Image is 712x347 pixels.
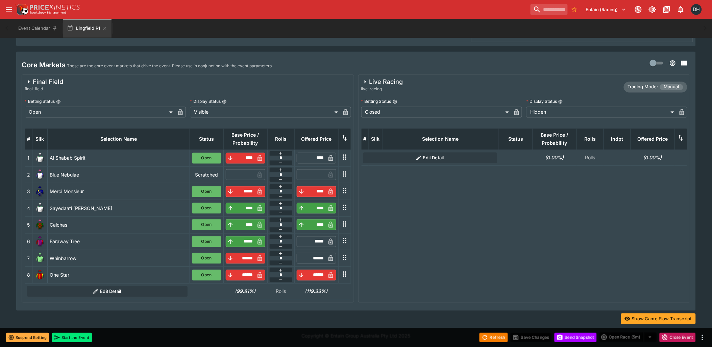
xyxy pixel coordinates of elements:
button: Open [192,219,221,230]
img: runner 4 [34,203,45,214]
div: Hidden [526,107,677,118]
th: Status [190,129,223,150]
th: Selection Name [382,129,499,150]
td: One Star [48,267,190,283]
p: Trading Mode: [628,84,658,91]
h6: (0.00%) [535,154,575,161]
img: runner 5 [34,219,45,230]
div: Visible [190,107,340,118]
td: 7 [25,250,32,267]
p: Rolls [269,288,292,295]
button: Refresh [480,333,508,342]
h4: Core Markets [22,61,66,69]
th: Rolls [267,129,294,150]
button: Display Status [558,99,563,104]
h6: (99.81%) [225,288,265,295]
button: Open [192,236,221,247]
td: 3 [25,183,32,200]
td: 1 [25,150,32,166]
td: Merci Monsieur [48,183,190,200]
td: 8 [25,267,32,283]
button: Open [192,153,221,164]
div: Final Field [25,78,63,86]
td: Whinbarrow [48,250,190,267]
img: runner 3 [34,186,45,197]
button: Start the Event [52,333,92,342]
td: 5 [25,217,32,233]
p: Display Status [190,99,221,105]
th: Selection Name [48,129,190,150]
button: Toggle light/dark mode [646,3,659,16]
button: Edit Detail [363,153,497,163]
button: Notifications [675,3,687,16]
button: Open [192,253,221,264]
td: 2 [25,167,32,183]
th: # [25,129,32,150]
button: Documentation [661,3,673,16]
button: Open [192,186,221,197]
button: Show Game Flow Transcript [621,314,696,324]
td: 6 [25,233,32,250]
span: Manual [660,84,683,91]
img: runner 2 [34,169,45,180]
button: Select Tenant [582,4,630,15]
button: Close Event [660,333,696,342]
p: These are the core event markets that drive the event. Please use in conjunction with the event p... [67,63,273,69]
img: PriceKinetics Logo [15,3,28,16]
button: more [698,333,707,342]
th: Silk [32,129,48,150]
p: Betting Status [25,99,55,105]
button: Open [192,270,221,281]
th: Base Price / Probability [533,129,577,150]
p: Display Status [526,99,557,105]
td: Al Shabab Spirit [48,150,190,166]
img: runner 8 [34,270,45,281]
th: Status [499,129,533,150]
button: David Howard [689,2,704,17]
button: Open [192,203,221,214]
td: 4 [25,200,32,216]
p: Rolls [579,154,602,161]
button: Event Calendar [14,19,62,38]
p: Betting Status [361,99,391,105]
button: Connected to PK [632,3,644,16]
img: runner 6 [34,236,45,247]
button: Betting Status [393,99,397,104]
p: Scratched [192,171,221,179]
img: Sportsbook Management [30,11,66,14]
h6: (0.00%) [633,154,673,161]
td: Calchas [48,217,190,233]
th: Independent [604,129,631,150]
img: runner 1 [34,153,45,164]
img: PriceKinetics [30,5,80,10]
button: Send Snapshot [555,333,597,342]
div: Live Racing [361,78,403,86]
button: Lingfield R1 [63,19,112,38]
th: Silk [369,129,382,150]
th: Offered Price [631,129,675,150]
td: Faraway Tree [48,233,190,250]
th: Base Price / Probability [223,129,267,150]
button: open drawer [3,3,15,16]
div: Open [25,107,175,118]
button: Display Status [222,99,227,104]
th: Offered Price [294,129,338,150]
div: David Howard [691,4,702,15]
button: Edit Detail [27,286,188,297]
img: runner 7 [34,253,45,264]
button: Betting Status [56,99,61,104]
div: Closed [361,107,512,118]
button: Suspend Betting [6,333,49,342]
td: Sayedaati [PERSON_NAME] [48,200,190,216]
input: search [531,4,568,15]
th: # [361,129,369,150]
span: live-racing [361,86,403,93]
span: final-field [25,86,63,93]
div: split button [599,332,657,342]
h6: (119.33%) [296,288,336,295]
th: Rolls [577,129,604,150]
button: No Bookmarks [569,4,580,15]
td: Blue Nebulae [48,167,190,183]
